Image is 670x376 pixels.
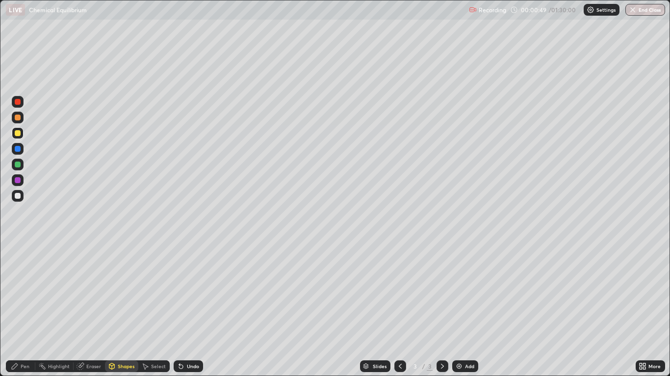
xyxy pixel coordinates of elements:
div: Undo [187,364,199,369]
img: recording.375f2c34.svg [469,6,477,14]
img: add-slide-button [455,362,463,370]
div: Eraser [86,364,101,369]
div: More [648,364,661,369]
p: Recording [479,6,506,14]
img: end-class-cross [629,6,637,14]
button: End Class [625,4,665,16]
div: Slides [373,364,387,369]
div: Shapes [118,364,134,369]
p: LIVE [9,6,22,14]
p: Chemical Equilibrium [29,6,87,14]
div: / [422,363,425,369]
div: Add [465,364,474,369]
div: Select [151,364,166,369]
img: class-settings-icons [587,6,594,14]
div: Highlight [48,364,70,369]
p: Settings [596,7,616,12]
div: Pen [21,364,29,369]
div: 3 [427,362,433,371]
div: 3 [410,363,420,369]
